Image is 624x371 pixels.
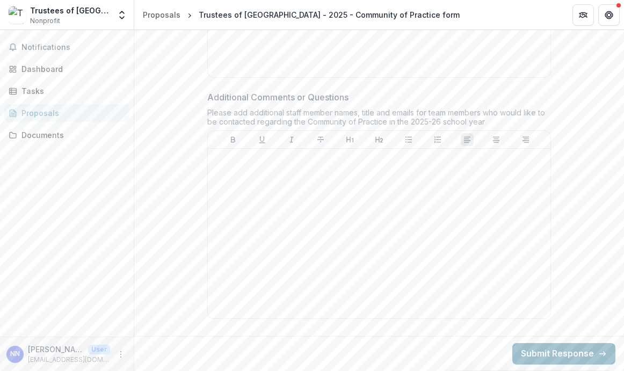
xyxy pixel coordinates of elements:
[28,344,84,355] p: [PERSON_NAME]
[9,6,26,24] img: Trustees of Boston University
[256,133,269,146] button: Underline
[21,107,121,119] div: Proposals
[143,9,180,20] div: Proposals
[21,129,121,141] div: Documents
[21,43,125,52] span: Notifications
[4,126,129,144] a: Documents
[114,4,129,26] button: Open entity switcher
[30,5,110,16] div: Trustees of [GEOGRAPHIC_DATA]
[598,4,620,26] button: Get Help
[285,133,298,146] button: Italicize
[4,39,129,56] button: Notifications
[344,133,357,146] button: Heading 1
[21,63,121,75] div: Dashboard
[199,9,460,20] div: Trustees of [GEOGRAPHIC_DATA] - 2025 - Community of Practice form
[30,16,60,26] span: Nonprofit
[4,60,129,78] a: Dashboard
[139,7,464,23] nav: breadcrumb
[314,133,327,146] button: Strike
[114,348,127,361] button: More
[4,82,129,100] a: Tasks
[373,133,386,146] button: Heading 2
[512,343,615,365] button: Submit Response
[490,133,503,146] button: Align Center
[4,104,129,122] a: Proposals
[88,345,110,354] p: User
[519,133,532,146] button: Align Right
[10,351,20,358] div: Nancy Nelson
[207,108,551,130] div: Please add additional staff member names, title and emails for team members who would like to be ...
[139,7,185,23] a: Proposals
[572,4,594,26] button: Partners
[402,133,415,146] button: Bullet List
[28,355,110,365] p: [EMAIL_ADDRESS][DOMAIN_NAME]
[227,133,240,146] button: Bold
[461,133,474,146] button: Align Left
[207,91,349,104] p: Additional Comments or Questions
[21,85,121,97] div: Tasks
[431,133,444,146] button: Ordered List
